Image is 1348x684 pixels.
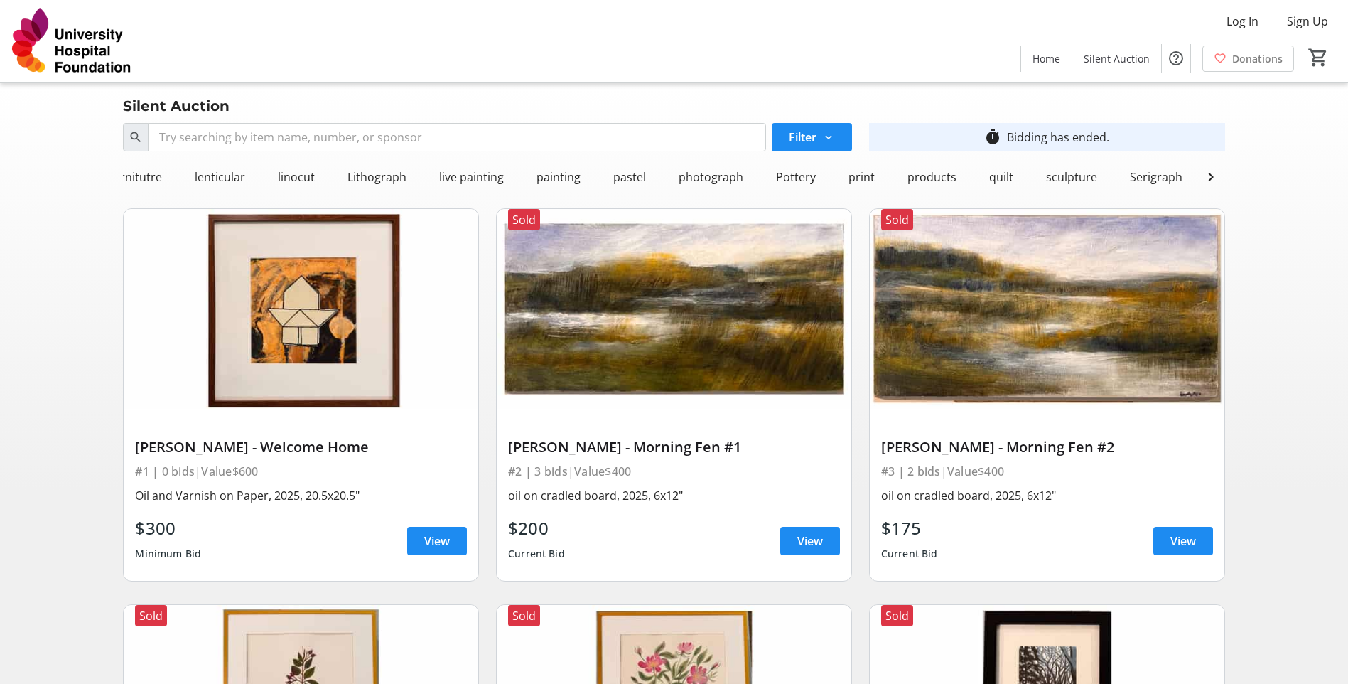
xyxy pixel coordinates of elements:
div: Current Bid [881,541,938,567]
div: Sold [135,605,167,626]
a: Donations [1202,46,1294,72]
div: oil on cradled board, 2025, 6x12" [881,487,1213,504]
a: View [407,527,467,555]
div: [PERSON_NAME] - Morning Fen #2 [881,439,1213,456]
span: Donations [1232,51,1283,66]
a: Silent Auction [1072,46,1161,72]
div: products [902,163,962,191]
div: furnitutre [104,163,168,191]
div: $175 [881,515,938,541]
div: [PERSON_NAME] - Morning Fen #1 [508,439,840,456]
div: Sold [881,209,913,230]
span: Silent Auction [1084,51,1150,66]
div: $200 [508,515,565,541]
a: View [780,527,840,555]
input: Try searching by item name, number, or sponsor [148,123,765,151]
div: Serigraph [1124,163,1188,191]
button: Filter [772,123,852,151]
div: sculpture [1040,163,1103,191]
div: Pottery [770,163,821,191]
div: painting [531,163,586,191]
span: Sign Up [1287,13,1328,30]
div: Oil and Varnish on Paper, 2025, 20.5x20.5" [135,487,467,504]
mat-icon: timer_outline [984,129,1001,146]
span: Home [1032,51,1060,66]
div: [PERSON_NAME] - Welcome Home [135,439,467,456]
img: Ellen Andreassen - Morning Fen #2 [870,209,1224,409]
span: Filter [789,129,816,146]
div: Minimum Bid [135,541,201,567]
div: Sold [508,605,540,626]
img: University Hospital Foundation's Logo [9,6,135,77]
button: Log In [1215,10,1270,33]
a: View [1153,527,1213,555]
div: linocut [272,163,320,191]
div: lenticular [189,163,251,191]
span: View [1170,533,1196,550]
div: photograph [673,163,749,191]
div: #3 | 2 bids | Value $400 [881,461,1213,481]
a: Home [1021,46,1072,72]
img: Allen Ball - Welcome Home [124,209,478,409]
button: Sign Up [1276,10,1339,33]
div: pastel [608,163,652,191]
div: Sold [881,605,913,626]
div: live painting [433,163,509,191]
img: Ellen Andreassen - Morning Fen #1 [497,209,851,409]
div: oil on cradled board, 2025, 6x12" [508,487,840,504]
span: Log In [1226,13,1258,30]
div: Current Bid [508,541,565,567]
span: View [797,533,823,550]
div: Sold [508,209,540,230]
div: Silent Auction [114,95,238,117]
div: Bidding has ended. [1007,129,1109,146]
span: View [424,533,450,550]
div: print [843,163,880,191]
div: quilt [983,163,1019,191]
button: Cart [1305,45,1331,70]
div: Lithograph [342,163,412,191]
button: Help [1162,44,1190,73]
div: #2 | 3 bids | Value $400 [508,461,840,481]
div: #1 | 0 bids | Value $600 [135,461,467,481]
div: $300 [135,515,201,541]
